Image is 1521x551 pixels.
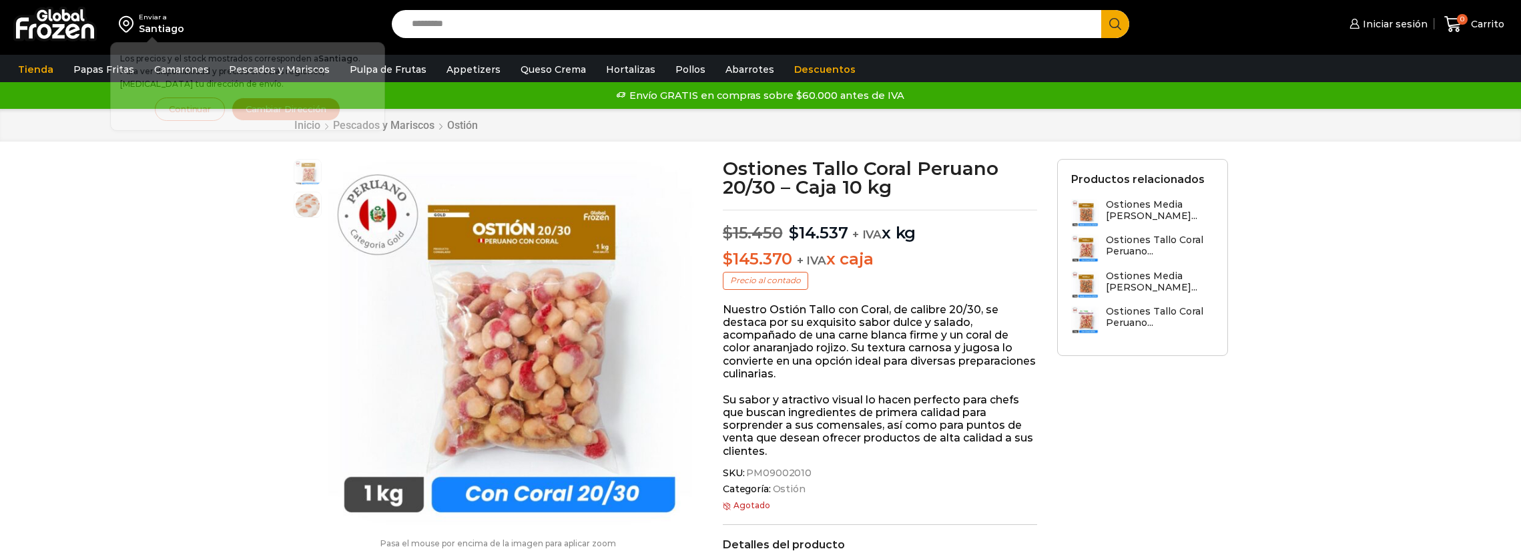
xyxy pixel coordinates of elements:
[1441,9,1508,40] a: 0 Carrito
[139,22,184,35] div: Santiago
[788,57,862,82] a: Descuentos
[328,159,695,526] img: ostion coral 20:30
[723,501,1037,510] p: Agotado
[1106,199,1214,222] h3: Ostiones Media [PERSON_NAME]...
[723,223,733,242] span: $
[744,468,812,479] span: PM09002010
[1457,14,1468,25] span: 0
[771,484,806,495] a: Ostión
[723,249,792,268] bdi: 145.370
[440,57,507,82] a: Appetizers
[446,119,479,132] a: Ostión
[723,249,733,268] span: $
[797,254,826,267] span: + IVA
[294,192,321,219] span: ostion tallo coral
[599,57,662,82] a: Hortalizas
[723,303,1037,380] p: Nuestro Ostión Tallo con Coral, de calibre 20/30, se destaca por su exquisito sabor dulce y salad...
[723,468,1037,479] span: SKU:
[852,228,882,241] span: + IVA
[1106,270,1214,293] h3: Ostiones Media [PERSON_NAME]...
[328,159,695,526] div: 1 / 2
[11,57,60,82] a: Tienda
[294,539,703,548] p: Pasa el mouse por encima de la imagen para aplicar zoom
[1071,173,1205,186] h2: Productos relacionados
[723,484,1037,495] span: Categoría:
[1106,306,1214,329] h3: Ostiones Tallo Coral Peruano...
[67,57,141,82] a: Papas Fritas
[1106,234,1214,257] h3: Ostiones Tallo Coral Peruano...
[723,210,1037,243] p: x kg
[155,98,225,121] button: Continuar
[723,223,782,242] bdi: 15.450
[1071,270,1214,299] a: Ostiones Media [PERSON_NAME]...
[139,13,184,22] div: Enviar a
[1071,234,1214,263] a: Ostiones Tallo Coral Peruano...
[1346,11,1428,37] a: Iniciar sesión
[1101,10,1129,38] button: Search button
[1359,17,1428,31] span: Iniciar sesión
[294,160,321,186] span: ostion coral 20:30
[719,57,781,82] a: Abarrotes
[789,223,848,242] bdi: 14.537
[343,57,433,82] a: Pulpa de Frutas
[1468,17,1504,31] span: Carrito
[669,57,712,82] a: Pollos
[723,538,1037,551] h2: Detalles del producto
[119,13,139,35] img: address-field-icon.svg
[1071,199,1214,228] a: Ostiones Media [PERSON_NAME]...
[232,98,340,121] button: Cambiar Dirección
[514,57,593,82] a: Queso Crema
[723,272,808,289] p: Precio al contado
[294,119,479,132] nav: Breadcrumb
[723,393,1037,457] p: Su sabor y atractivo visual lo hacen perfecto para chefs que buscan ingredientes de primera calid...
[723,159,1037,196] h1: Ostiones Tallo Coral Peruano 20/30 – Caja 10 kg
[789,223,799,242] span: $
[318,53,358,63] strong: Santiago
[1071,306,1214,335] a: Ostiones Tallo Coral Peruano...
[723,250,1037,269] p: x caja
[120,52,375,91] p: Los precios y el stock mostrados corresponden a . Para ver disponibilidad y precios en otras regi...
